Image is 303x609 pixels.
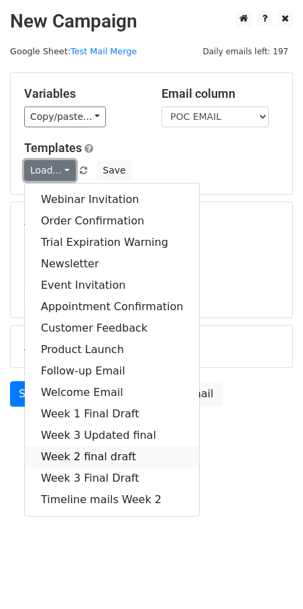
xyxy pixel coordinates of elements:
a: Welcome Email [25,382,199,403]
a: Week 3 Updated final [25,425,199,446]
small: Google Sheet: [10,46,137,56]
a: Week 2 final draft [25,446,199,468]
a: Newsletter [25,253,199,275]
a: Product Launch [25,339,199,360]
h5: Variables [24,86,141,101]
a: Appointment Confirmation [25,296,199,318]
a: Test Mail Merge [70,46,137,56]
h5: Email column [162,86,279,101]
a: Load... [24,160,76,181]
a: Event Invitation [25,275,199,296]
h2: New Campaign [10,10,293,33]
a: Daily emails left: 197 [198,46,293,56]
a: Week 3 Final Draft [25,468,199,489]
button: Save [97,160,131,181]
span: Daily emails left: 197 [198,44,293,59]
a: Order Confirmation [25,210,199,232]
a: Trial Expiration Warning [25,232,199,253]
a: Templates [24,141,82,155]
a: Week 1 Final Draft [25,403,199,425]
a: Timeline mails Week 2 [25,489,199,511]
a: Send [10,381,54,407]
a: Customer Feedback [25,318,199,339]
a: Copy/paste... [24,107,106,127]
a: Webinar Invitation [25,189,199,210]
a: Follow-up Email [25,360,199,382]
iframe: Chat Widget [236,545,303,609]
